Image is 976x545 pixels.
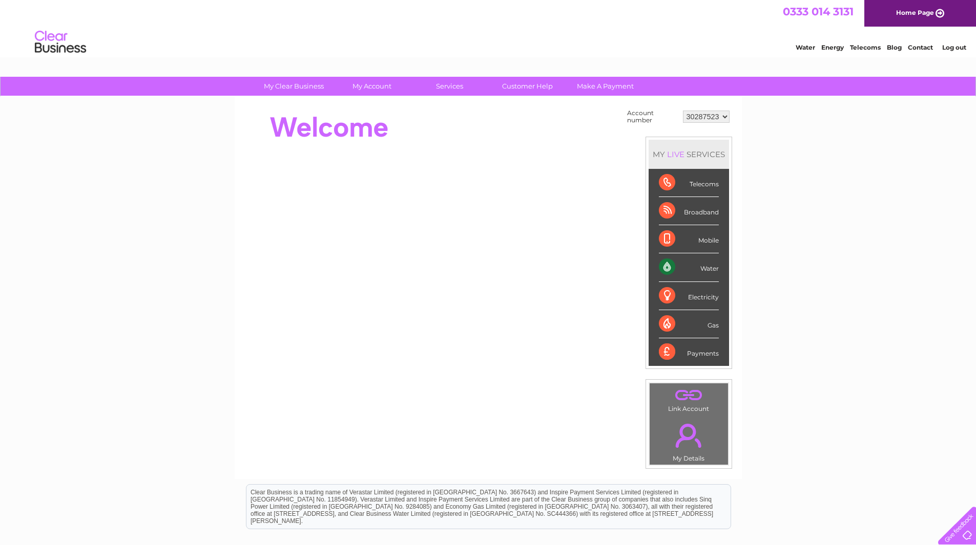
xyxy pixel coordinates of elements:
[821,43,844,51] a: Energy
[783,5,854,18] a: 0333 014 3131
[796,43,815,51] a: Water
[659,338,719,366] div: Payments
[246,6,731,50] div: Clear Business is a trading name of Verastar Limited (registered in [GEOGRAPHIC_DATA] No. 3667643...
[659,169,719,197] div: Telecoms
[649,415,729,465] td: My Details
[659,225,719,253] div: Mobile
[649,140,729,169] div: MY SERVICES
[252,77,336,96] a: My Clear Business
[34,27,87,58] img: logo.png
[407,77,492,96] a: Services
[887,43,902,51] a: Blog
[652,386,725,404] a: .
[850,43,881,51] a: Telecoms
[942,43,966,51] a: Log out
[659,310,719,338] div: Gas
[329,77,414,96] a: My Account
[659,282,719,310] div: Electricity
[625,107,680,126] td: Account number
[659,253,719,281] div: Water
[659,197,719,225] div: Broadband
[563,77,648,96] a: Make A Payment
[652,418,725,453] a: .
[908,43,933,51] a: Contact
[665,149,687,159] div: LIVE
[649,383,729,415] td: Link Account
[485,77,570,96] a: Customer Help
